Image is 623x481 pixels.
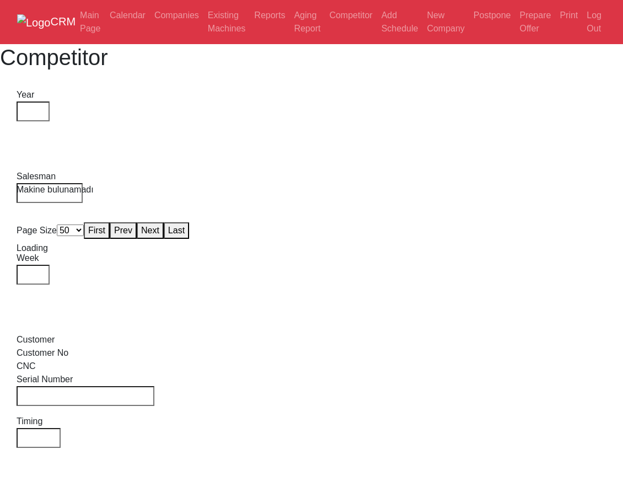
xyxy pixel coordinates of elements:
button: Prev Page [110,222,137,239]
a: Existing Machines [203,4,250,40]
a: New Company [422,4,469,40]
label: Page Size [17,224,57,237]
div: Year [17,88,50,101]
div: Salesman [17,170,83,183]
img: Logo [17,14,51,31]
a: Calendar [105,4,150,26]
a: Print [555,4,582,26]
a: Add Schedule [377,4,423,40]
div: Customer [17,333,154,346]
button: First Page [84,222,110,239]
button: Next Page [137,222,164,239]
a: Prepare Offer [515,4,555,40]
select: Page Size [57,225,84,236]
a: Companies [150,4,203,26]
div: Timing [17,415,61,428]
button: Last Page [164,222,189,239]
a: Competitor [325,4,377,26]
a: CRM [17,10,67,34]
div: Customer No [17,346,154,360]
a: Reports [250,4,289,26]
div: Makine bulunamadı [17,183,605,196]
a: Log Out [582,4,606,40]
a: Postpone [469,4,515,26]
div: CNC [17,360,154,373]
a: Main Page [76,4,105,40]
a: Aging Report [289,4,325,40]
div: Week [17,252,50,265]
div: Serial Number [17,373,154,386]
div: Loading [17,242,606,255]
